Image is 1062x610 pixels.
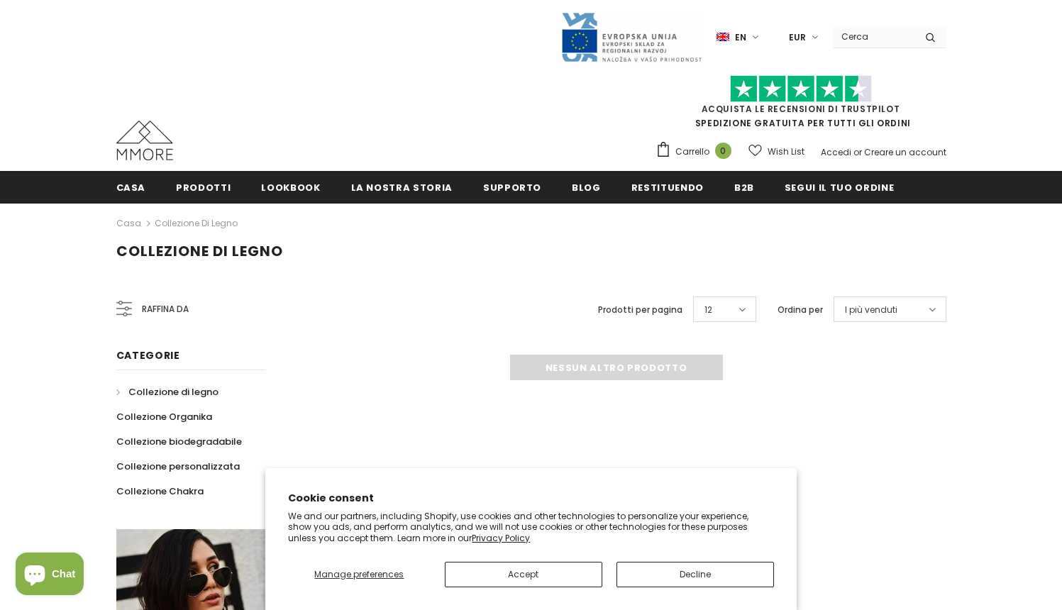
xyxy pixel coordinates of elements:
img: Javni Razpis [560,11,702,63]
button: Decline [616,562,774,587]
span: La nostra storia [351,181,453,194]
a: Privacy Policy [472,532,530,544]
h2: Cookie consent [288,491,774,506]
span: Blog [572,181,601,194]
a: Prodotti [176,171,231,203]
a: Accedi [821,146,851,158]
a: Creare un account [864,146,946,158]
label: Prodotti per pagina [598,303,682,317]
span: I più venduti [845,303,897,317]
a: supporto [483,171,541,203]
span: Collezione personalizzata [116,460,240,473]
span: B2B [734,181,754,194]
span: Raffina da [142,301,189,317]
img: i-lang-1.png [717,31,729,43]
a: La nostra storia [351,171,453,203]
button: Manage preferences [288,562,430,587]
a: Collezione biodegradabile [116,429,242,454]
a: Javni Razpis [560,30,702,43]
a: Collezione Organika [116,404,212,429]
img: Fidati di Pilot Stars [730,75,872,103]
a: Collezione Chakra [116,479,204,504]
span: Wish List [768,145,804,159]
img: Casi MMORE [116,121,173,160]
p: We and our partners, including Shopify, use cookies and other technologies to personalize your ex... [288,511,774,544]
input: Search Site [833,26,914,47]
span: Collezione di legno [128,385,219,399]
a: Collezione di legno [155,217,238,229]
span: Prodotti [176,181,231,194]
span: Collezione biodegradabile [116,435,242,448]
a: Carrello 0 [656,141,739,162]
a: Collezione di legno [116,379,219,404]
button: Accept [445,562,602,587]
span: Collezione Chakra [116,484,204,498]
span: Categorie [116,348,180,362]
span: 12 [704,303,712,317]
span: Manage preferences [314,568,404,580]
a: B2B [734,171,754,203]
a: Segui il tuo ordine [785,171,894,203]
label: Ordina per [778,303,823,317]
a: Blog [572,171,601,203]
span: Collezione Organika [116,410,212,423]
span: Lookbook [261,181,320,194]
span: SPEDIZIONE GRATUITA PER TUTTI GLI ORDINI [656,82,946,129]
span: supporto [483,181,541,194]
a: Lookbook [261,171,320,203]
inbox-online-store-chat: Shopify online store chat [11,553,88,599]
span: Collezione di legno [116,241,283,261]
span: Casa [116,181,146,194]
a: Casa [116,171,146,203]
span: EUR [789,30,806,45]
a: Acquista le recensioni di TrustPilot [702,103,900,115]
span: Restituendo [631,181,704,194]
a: Restituendo [631,171,704,203]
span: or [853,146,862,158]
span: Carrello [675,145,709,159]
a: Collezione personalizzata [116,454,240,479]
a: Wish List [748,139,804,164]
span: 0 [715,143,731,159]
span: Segui il tuo ordine [785,181,894,194]
a: Casa [116,215,141,232]
span: en [735,30,746,45]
